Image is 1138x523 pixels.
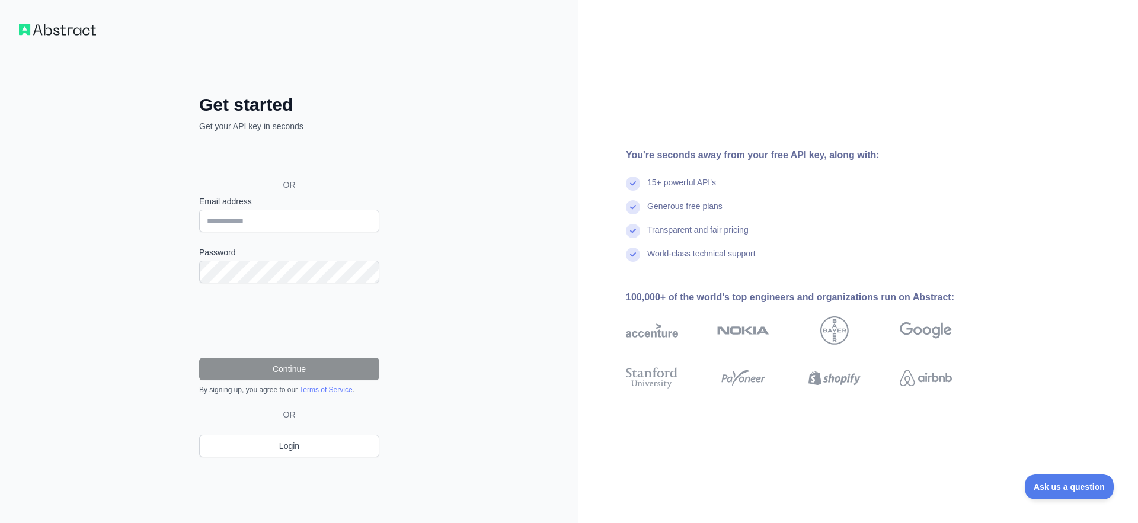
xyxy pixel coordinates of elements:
label: Email address [199,195,379,207]
img: check mark [626,200,640,214]
img: nokia [717,316,769,345]
img: shopify [808,365,861,391]
img: Workflow [19,24,96,36]
div: Transparent and fair pricing [647,224,749,248]
button: Continue [199,358,379,380]
iframe: Sign in with Google Button [193,145,383,171]
span: OR [274,179,305,191]
img: check mark [626,224,640,238]
iframe: reCAPTCHA [199,297,379,344]
div: Generous free plans [647,200,723,224]
img: accenture [626,316,678,345]
img: check mark [626,248,640,262]
div: 15+ powerful API's [647,177,716,200]
img: stanford university [626,365,678,391]
img: check mark [626,177,640,191]
div: World-class technical support [647,248,756,271]
div: You're seconds away from your free API key, along with: [626,148,990,162]
h2: Get started [199,94,379,115]
span: OR [279,409,301,421]
img: payoneer [717,365,769,391]
p: Get your API key in seconds [199,120,379,132]
a: Terms of Service [299,386,352,394]
img: airbnb [900,365,952,391]
div: By signing up, you agree to our . [199,385,379,394]
iframe: Toggle Customer Support [1025,474,1114,499]
div: 100,000+ of the world's top engineers and organizations run on Abstract: [626,290,990,304]
img: google [900,316,952,345]
img: bayer [820,316,849,345]
label: Password [199,246,379,258]
a: Login [199,435,379,457]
